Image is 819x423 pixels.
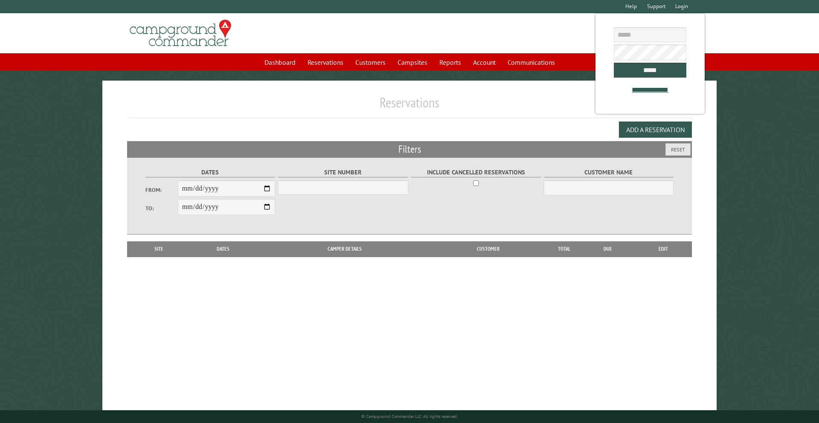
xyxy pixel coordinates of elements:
h2: Filters [127,141,692,157]
label: Include Cancelled Reservations [411,168,541,177]
th: Customer [430,241,547,257]
th: Camper Details [260,241,430,257]
th: Due [581,241,635,257]
label: From: [145,186,178,194]
button: Add a Reservation [619,122,692,138]
label: To: [145,204,178,212]
small: © Campground Commander LLC. All rights reserved. [361,414,458,419]
a: Campsites [392,54,433,70]
a: Communications [502,54,560,70]
th: Edit [635,241,692,257]
h1: Reservations [127,94,692,118]
a: Account [468,54,501,70]
a: Reports [434,54,466,70]
label: Site Number [278,168,408,177]
th: Dates [187,241,260,257]
label: Customer Name [544,168,674,177]
img: Campground Commander [127,17,234,50]
th: Site [131,241,187,257]
a: Reservations [302,54,349,70]
a: Dashboard [259,54,301,70]
label: Dates [145,168,276,177]
button: Reset [665,143,691,156]
th: Total [547,241,581,257]
a: Customers [350,54,391,70]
